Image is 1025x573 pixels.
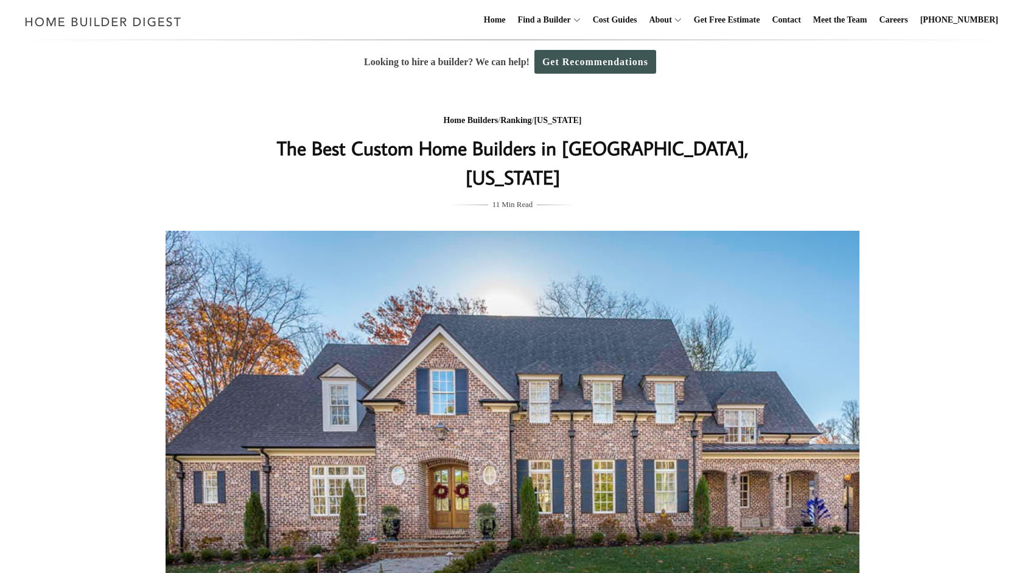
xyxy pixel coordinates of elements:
a: Ranking [500,116,531,125]
a: Home [479,1,511,40]
a: Careers [875,1,913,40]
a: About [644,1,671,40]
a: Get Recommendations [534,50,656,74]
a: Home Builders [443,116,498,125]
a: Contact [767,1,805,40]
span: 11 Min Read [492,198,533,211]
h1: The Best Custom Home Builders in [GEOGRAPHIC_DATA], [US_STATE] [270,133,755,192]
img: Home Builder Digest [19,10,187,33]
a: [PHONE_NUMBER] [915,1,1003,40]
a: Find a Builder [513,1,571,40]
a: [US_STATE] [534,116,581,125]
a: Get Free Estimate [689,1,765,40]
div: / / [270,113,755,128]
a: Meet the Team [808,1,872,40]
a: Cost Guides [588,1,642,40]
